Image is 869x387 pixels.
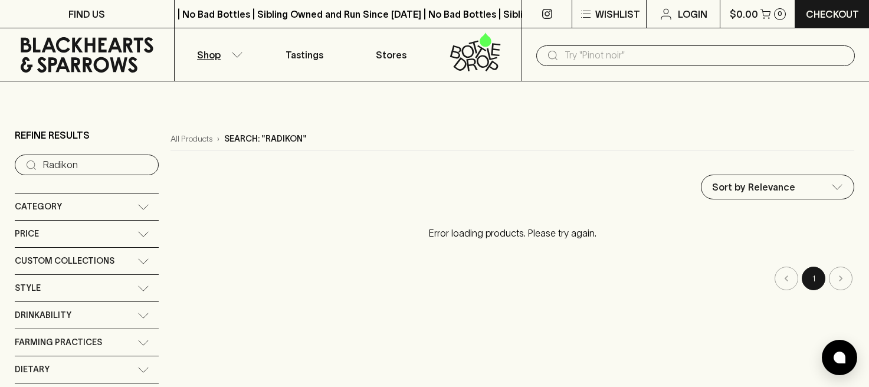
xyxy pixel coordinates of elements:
a: Tastings [261,28,348,81]
div: Price [15,221,159,247]
span: Drinkability [15,308,71,323]
input: Try “Pinot noir” [43,156,149,175]
div: Style [15,275,159,301]
span: Custom Collections [15,254,114,268]
nav: pagination navigation [170,267,854,290]
p: Shop [197,48,221,62]
p: $0.00 [730,7,758,21]
p: Login [678,7,707,21]
div: Drinkability [15,302,159,329]
p: › [217,133,219,145]
p: Search: "Radikon" [224,133,307,145]
a: Stores [348,28,435,81]
span: Style [15,281,41,296]
button: Shop [175,28,261,81]
div: Sort by Relevance [701,175,854,199]
input: Try "Pinot noir" [565,46,845,65]
span: Dietary [15,362,50,377]
p: Sort by Relevance [712,180,795,194]
div: Farming Practices [15,329,159,356]
span: Price [15,227,39,241]
div: Dietary [15,356,159,383]
p: Wishlist [595,7,640,21]
p: Checkout [806,7,859,21]
img: bubble-icon [834,352,845,363]
button: page 1 [802,267,825,290]
span: Category [15,199,62,214]
div: Category [15,193,159,220]
p: 0 [778,11,782,17]
p: FIND US [68,7,105,21]
p: Refine Results [15,128,90,142]
p: Tastings [286,48,323,62]
p: Error loading products. Please try again. [170,214,854,252]
a: All Products [170,133,212,145]
div: Custom Collections [15,248,159,274]
span: Farming Practices [15,335,102,350]
p: Stores [376,48,406,62]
